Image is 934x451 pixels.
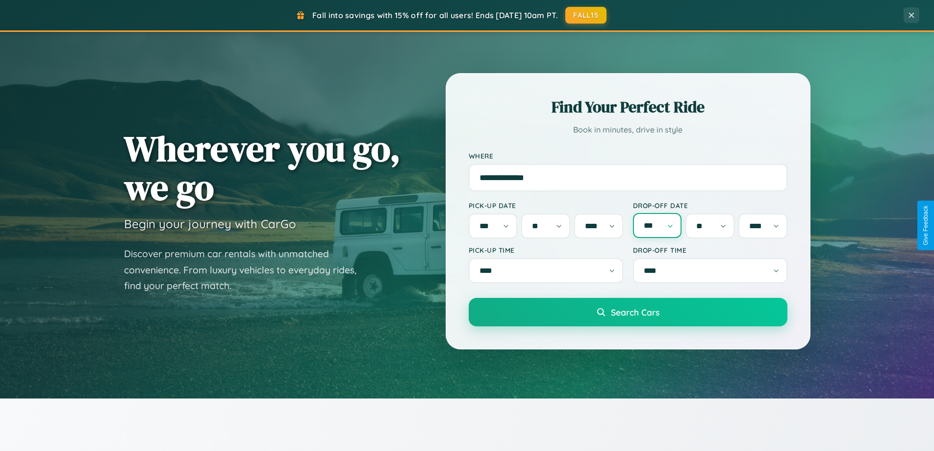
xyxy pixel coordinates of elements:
button: FALL15 [565,7,606,24]
p: Discover premium car rentals with unmatched convenience. From luxury vehicles to everyday rides, ... [124,246,369,294]
p: Book in minutes, drive in style [469,123,787,137]
span: Search Cars [611,307,659,318]
label: Drop-off Date [633,201,787,210]
h3: Begin your journey with CarGo [124,216,296,231]
h2: Find Your Perfect Ride [469,96,787,118]
label: Drop-off Time [633,246,787,254]
span: Fall into savings with 15% off for all users! Ends [DATE] 10am PT. [312,10,558,20]
button: Search Cars [469,298,787,326]
label: Pick-up Time [469,246,623,254]
label: Where [469,152,787,160]
h1: Wherever you go, we go [124,129,401,207]
label: Pick-up Date [469,201,623,210]
div: Give Feedback [922,206,929,245]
